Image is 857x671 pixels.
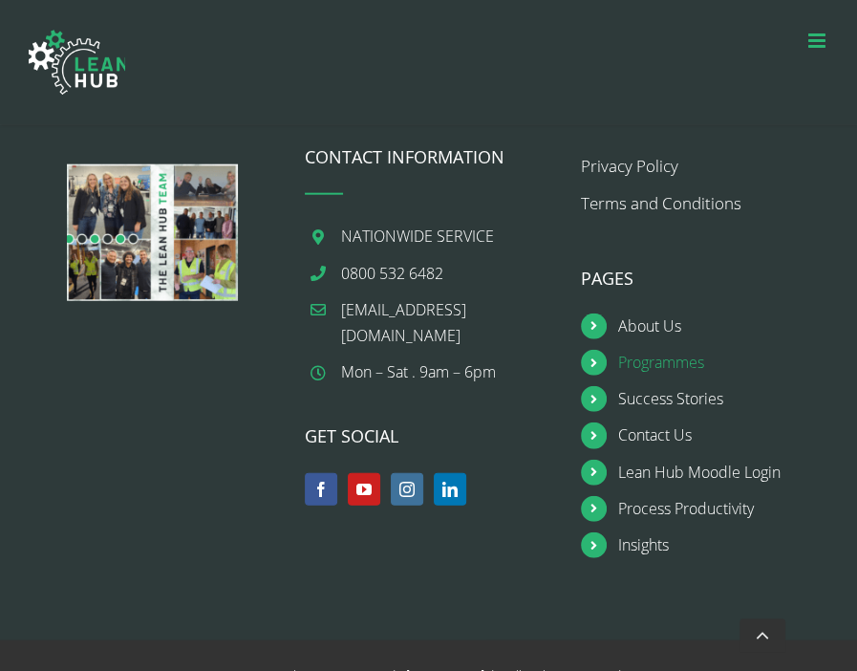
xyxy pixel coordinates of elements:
[617,350,828,376] a: Programmes
[617,460,828,486] a: Lean Hub Moodle Login
[341,261,552,287] a: 0800 532 6482
[29,16,125,108] img: The Lean Hub | Optimising productivity with Lean Logo
[617,386,828,412] a: Success Stories
[341,226,494,247] span: NATIONWIDE SERVICE
[581,155,678,177] a: Privacy Policy
[434,473,466,506] a: LinkedIn
[305,473,337,506] a: Facebook
[341,359,552,385] div: Mon – Sat . 9am – 6pm
[617,532,828,558] a: Insights
[617,496,828,522] a: Process Productivity
[391,473,423,506] a: Instagram
[348,473,380,506] a: YouTube
[305,427,552,444] h4: GET SOCIAL
[617,422,828,448] a: Contact Us
[581,192,741,214] a: Terms and Conditions
[341,297,552,349] a: [EMAIL_ADDRESS][DOMAIN_NAME]
[808,31,828,51] a: Toggle mobile menu
[305,148,552,165] h4: CONTACT INFORMATION
[581,270,828,287] h4: PAGES
[617,314,828,339] a: About Us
